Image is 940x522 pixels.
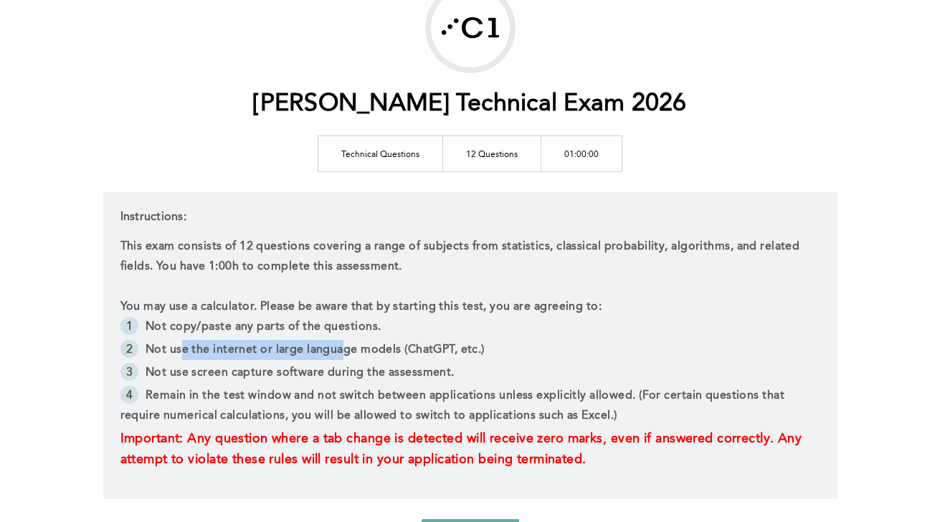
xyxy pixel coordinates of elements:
[120,386,820,429] li: Remain in the test window and not switch between applications unless explicitly allowed. (For cer...
[443,136,541,171] td: 12 Questions
[120,237,820,277] p: This exam consists of 12 questions covering a range of subjects from statistics, classical probab...
[541,136,622,171] td: 01:00:00
[318,136,443,171] td: Technical Questions
[120,432,806,466] span: Important: Any question where a tab change is detected will receive zero marks, even if answered ...
[253,90,686,119] h1: [PERSON_NAME] Technical Exam 2026
[120,363,820,386] li: Not use screen capture software during the assessment.
[120,317,820,340] li: Not copy/paste any parts of the questions.
[120,297,820,317] p: You may use a calculator. Please be aware that by starting this test, you are agreeing to:
[120,340,820,363] li: Not use the internet or large language models (ChatGPT, etc.)
[103,192,837,499] div: Instructions:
